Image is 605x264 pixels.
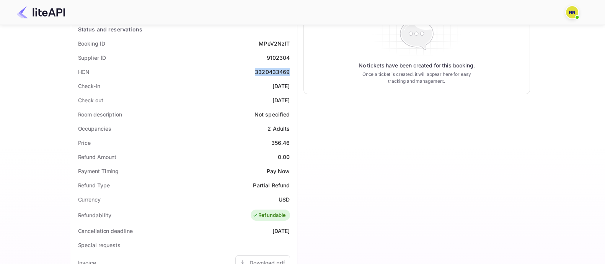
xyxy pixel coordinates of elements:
[78,25,142,33] div: Status and reservations
[359,62,475,69] p: No tickets have been created for this booking.
[266,167,290,175] div: Pay Now
[78,82,100,90] div: Check-in
[267,125,290,133] div: 2 Adults
[566,6,578,18] img: N/A N/A
[272,82,290,90] div: [DATE]
[17,6,65,18] img: LiteAPI Logo
[253,181,290,189] div: Partial Refund
[356,71,477,85] p: Once a ticket is created, it will appear here for easy tracking and management.
[78,153,117,161] div: Refund Amount
[78,96,103,104] div: Check out
[271,139,290,147] div: 356.46
[78,39,105,48] div: Booking ID
[272,96,290,104] div: [DATE]
[272,227,290,235] div: [DATE]
[78,167,119,175] div: Payment Timing
[78,211,112,219] div: Refundability
[78,125,111,133] div: Occupancies
[259,39,290,48] div: MPeV2NzlT
[279,195,290,203] div: USD
[255,68,290,76] div: 3320433469
[78,139,91,147] div: Price
[78,241,121,249] div: Special requests
[78,54,106,62] div: Supplier ID
[78,181,110,189] div: Refund Type
[266,54,290,62] div: 9102304
[78,110,122,118] div: Room description
[278,153,290,161] div: 0.00
[78,195,101,203] div: Currency
[78,227,133,235] div: Cancellation deadline
[78,68,90,76] div: HCN
[254,110,290,118] div: Not specified
[253,212,286,219] div: Refundable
